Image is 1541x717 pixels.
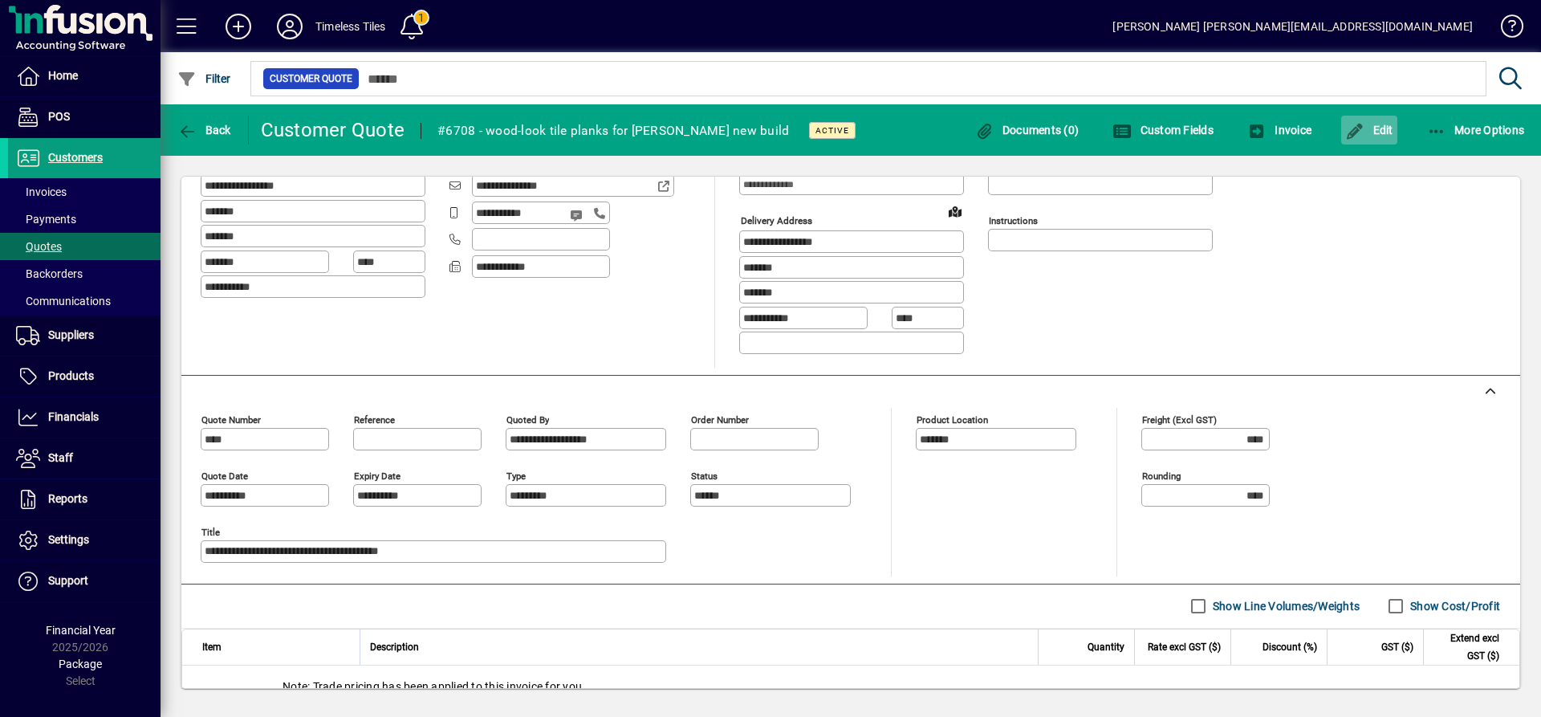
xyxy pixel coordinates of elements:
span: Staff [48,451,73,464]
mat-label: Product location [917,413,988,425]
span: GST ($) [1381,638,1413,656]
app-page-header-button: Back [161,116,249,145]
span: Quotes [16,240,62,253]
span: Suppliers [48,328,94,341]
span: Edit [1345,124,1393,136]
div: #6708 - wood-look tile planks for [PERSON_NAME] new build [437,118,789,144]
button: Edit [1341,116,1397,145]
mat-label: Instructions [989,215,1038,226]
button: Add [213,12,264,41]
button: Invoice [1243,116,1315,145]
span: Financials [48,410,99,423]
span: Filter [177,72,231,85]
span: Communications [16,295,111,308]
div: Note: Trade pricing has been applied to this invoice for you. [182,666,1519,707]
mat-label: Reference [354,413,395,425]
a: Knowledge Base [1489,3,1521,55]
span: Rate excl GST ($) [1148,638,1221,656]
a: Quotes [8,233,161,260]
mat-label: Order number [691,413,749,425]
span: Quantity [1088,638,1124,656]
a: Home [8,56,161,96]
div: Timeless Tiles [315,14,385,39]
a: Payments [8,206,161,233]
a: Staff [8,438,161,479]
button: Filter [173,64,235,93]
button: Custom Fields [1108,116,1218,145]
span: Description [370,638,419,656]
span: Extend excl GST ($) [1433,629,1499,665]
a: View on map [942,198,968,224]
label: Show Cost/Profit [1407,598,1500,614]
button: Send SMS [559,196,597,234]
button: Back [173,116,235,145]
mat-label: Title [201,526,220,537]
button: Documents (0) [970,116,1083,145]
a: Invoices [8,178,161,206]
a: Backorders [8,260,161,287]
span: Back [177,124,231,136]
span: Active [815,125,849,136]
a: Communications [8,287,161,315]
span: Documents (0) [974,124,1079,136]
a: Reports [8,479,161,519]
span: Financial Year [46,624,116,637]
a: Support [8,561,161,601]
div: [PERSON_NAME] [PERSON_NAME][EMAIL_ADDRESS][DOMAIN_NAME] [1112,14,1473,39]
span: Customer Quote [270,71,352,87]
button: More Options [1423,116,1529,145]
div: Customer Quote [261,117,405,143]
a: Settings [8,520,161,560]
span: Invoices [16,185,67,198]
mat-label: Rounding [1142,470,1181,481]
mat-label: Status [691,470,718,481]
a: Products [8,356,161,397]
span: Reports [48,492,87,505]
a: POS [8,97,161,137]
button: Profile [264,12,315,41]
span: POS [48,110,70,123]
a: Financials [8,397,161,438]
span: Support [48,574,88,587]
mat-label: Type [506,470,526,481]
label: Show Line Volumes/Weights [1210,598,1360,614]
span: Backorders [16,267,83,280]
span: More Options [1427,124,1525,136]
span: Discount (%) [1262,638,1317,656]
span: Payments [16,213,76,226]
span: Invoice [1247,124,1311,136]
span: Settings [48,533,89,546]
mat-label: Freight (excl GST) [1142,413,1217,425]
mat-label: Quoted by [506,413,549,425]
mat-label: Quote date [201,470,248,481]
mat-label: Quote number [201,413,261,425]
a: Suppliers [8,316,161,356]
mat-label: Expiry date [354,470,400,481]
span: Home [48,69,78,82]
span: Products [48,369,94,382]
span: Item [202,638,222,656]
span: Custom Fields [1112,124,1214,136]
span: Customers [48,151,103,164]
span: Package [59,658,102,670]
